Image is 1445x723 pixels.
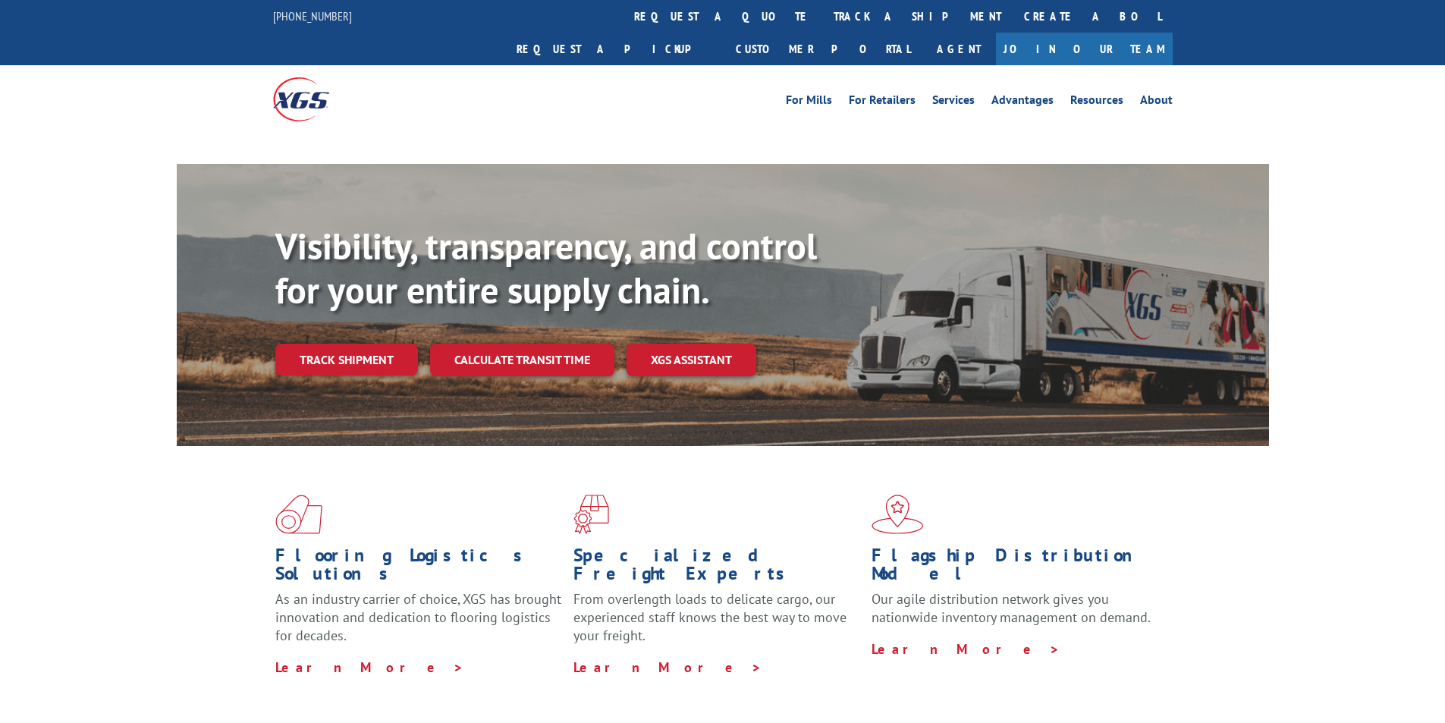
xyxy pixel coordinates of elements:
a: Customer Portal [724,33,922,65]
a: Track shipment [275,344,418,376]
img: xgs-icon-flagship-distribution-model-red [872,495,924,534]
h1: Flagship Distribution Model [872,546,1158,590]
b: Visibility, transparency, and control for your entire supply chain. [275,222,817,313]
img: xgs-icon-total-supply-chain-intelligence-red [275,495,322,534]
a: Services [932,94,975,111]
a: For Retailers [849,94,916,111]
span: As an industry carrier of choice, XGS has brought innovation and dedication to flooring logistics... [275,590,561,644]
span: Our agile distribution network gives you nationwide inventory management on demand. [872,590,1151,626]
a: Agent [922,33,996,65]
a: Learn More > [573,659,762,676]
a: Join Our Team [996,33,1173,65]
h1: Flooring Logistics Solutions [275,546,562,590]
a: [PHONE_NUMBER] [273,8,352,24]
img: xgs-icon-focused-on-flooring-red [573,495,609,534]
h1: Specialized Freight Experts [573,546,860,590]
a: Advantages [991,94,1054,111]
a: About [1140,94,1173,111]
a: Learn More > [872,640,1060,658]
a: XGS ASSISTANT [627,344,756,376]
a: Request a pickup [505,33,724,65]
p: From overlength loads to delicate cargo, our experienced staff knows the best way to move your fr... [573,590,860,658]
a: For Mills [786,94,832,111]
a: Resources [1070,94,1123,111]
a: Calculate transit time [430,344,614,376]
a: Learn More > [275,659,464,676]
